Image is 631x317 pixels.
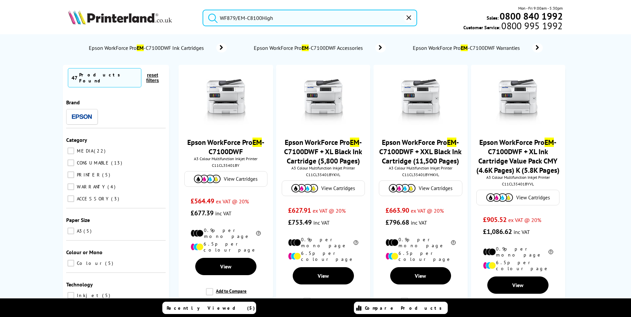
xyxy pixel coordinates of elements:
span: Brand [66,99,80,106]
span: £753.49 [288,218,312,227]
input: MEDIA 22 [68,148,74,154]
a: Epson WorkForce ProEM-C7100DWF + XXL Black Ink Cartridge (11,500 Pages) [379,138,462,165]
span: 5 [105,260,115,266]
span: Compare Products [365,305,445,311]
img: Cartridges [291,184,318,192]
span: PRINTER [75,172,101,178]
img: epson-wf-pro-em-c7100-front-small.jpg [298,76,348,126]
span: Epson WorkForce Pro -C7100DWF Accessories [253,45,366,51]
div: C11CL35401BY [184,163,268,168]
a: Recently Viewed (5) [162,302,256,314]
a: View Cartridges [383,184,458,192]
div: Products Found [79,72,138,84]
b: 0800 840 1992 [500,10,563,22]
mark: EM [545,138,554,147]
input: WARRANTY 4 [68,183,74,190]
span: 22 [94,148,107,154]
span: Epson WorkForce Pro -C7100DWF Ink Cartridges [88,45,207,51]
button: reset filters [141,72,164,83]
a: View [390,267,451,284]
span: inc VAT [514,229,530,235]
span: 5 [102,172,112,178]
img: Cartridges [194,175,221,183]
li: 0.9p per mono page [386,237,456,249]
span: A3 [75,228,83,234]
span: £1,086.62 [483,227,512,236]
img: Cartridges [389,184,415,192]
mark: EM [447,138,456,147]
a: View [487,276,549,294]
span: Customer Service: [463,23,562,31]
span: £564.49 [191,197,214,205]
input: ACCESSORY 3 [68,195,74,202]
li: 6.5p per colour page [483,260,553,271]
span: Recently Viewed (5) [167,305,255,311]
a: Epson WorkForce ProEM-C7100DWF Warranties [412,43,543,53]
span: 5 [83,228,93,234]
span: ex VAT @ 20% [508,217,541,223]
span: ex VAT @ 20% [313,207,346,214]
li: 0.9p per mono page [288,237,358,249]
span: View Cartridges [321,185,355,191]
span: Mon - Fri 9:00am - 5:30pm [518,5,563,11]
span: £905.52 [483,215,507,224]
div: C11CL35401BYHKVL [379,172,463,177]
span: View Cartridges [419,185,452,191]
li: 6.5p per colour page [191,241,261,253]
a: 0800 840 1992 [499,13,563,19]
mark: EM [302,45,309,51]
span: 5 [102,292,112,298]
span: inc VAT [411,219,427,226]
input: A3 5 [68,228,74,234]
a: Epson WorkForce ProEM-C7100DWF [187,138,264,156]
span: Inkjet [75,292,101,298]
input: PRINTER 5 [68,171,74,178]
span: View Cartridges [516,194,550,201]
a: Epson WorkForce ProEM-C7100DWF + XL Black Ink Cartridge (5,800 Pages) [284,138,362,165]
input: Colour 5 [68,260,74,266]
span: Paper Size [66,217,90,223]
img: epson-wf-pro-em-c7100-front-small.jpg [493,76,543,126]
span: View Cartridges [224,176,257,182]
span: inc VAT [215,210,232,217]
a: Epson WorkForce ProEM-C7100DWF Ink Cartridges [88,43,227,53]
mark: EM [461,45,468,51]
a: View [293,267,354,284]
a: Compare Products [354,302,448,314]
span: View [512,282,524,288]
span: 47 [72,74,78,81]
span: Technology [66,281,93,288]
span: 3 [111,196,121,202]
li: 6.5p per colour page [288,250,358,262]
a: View Cartridges [480,193,556,202]
span: ex VAT @ 20% [411,207,444,214]
span: Epson WorkForce Pro -C7100DWF Warranties [412,45,523,51]
span: £663.90 [386,206,409,215]
img: epson-wf-pro-em-c7100-front-small.jpg [201,76,251,126]
a: View Cartridges [188,175,264,183]
li: 6.5p per colour page [386,250,456,262]
input: Inkjet 5 [68,292,74,299]
img: epson-wf-pro-em-c7100-front-small.jpg [395,76,445,126]
img: Printerland Logo [68,10,172,25]
span: Colour [75,260,104,266]
span: View [415,272,426,279]
input: CONSUMABLE 13 [68,159,74,166]
mark: EM [252,138,262,147]
span: WARRANTY [75,184,107,190]
span: A3 Colour Multifunction Inkjet Printer [279,165,367,170]
div: C11CL35401BYVL [476,181,560,186]
label: Add to Compare [206,288,246,301]
span: MEDIA [75,148,93,154]
span: View [318,272,329,279]
label: Add to Compare [401,297,441,310]
span: 13 [111,160,124,166]
img: Cartridges [486,193,513,202]
a: Epson WorkForce ProEM-C7100DWF Accessories [253,43,386,53]
a: View [195,258,256,275]
span: 4 [107,184,117,190]
mark: EM [350,138,359,147]
mark: EM [137,45,144,51]
span: Sales: [487,15,499,21]
img: Epson [72,114,92,119]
